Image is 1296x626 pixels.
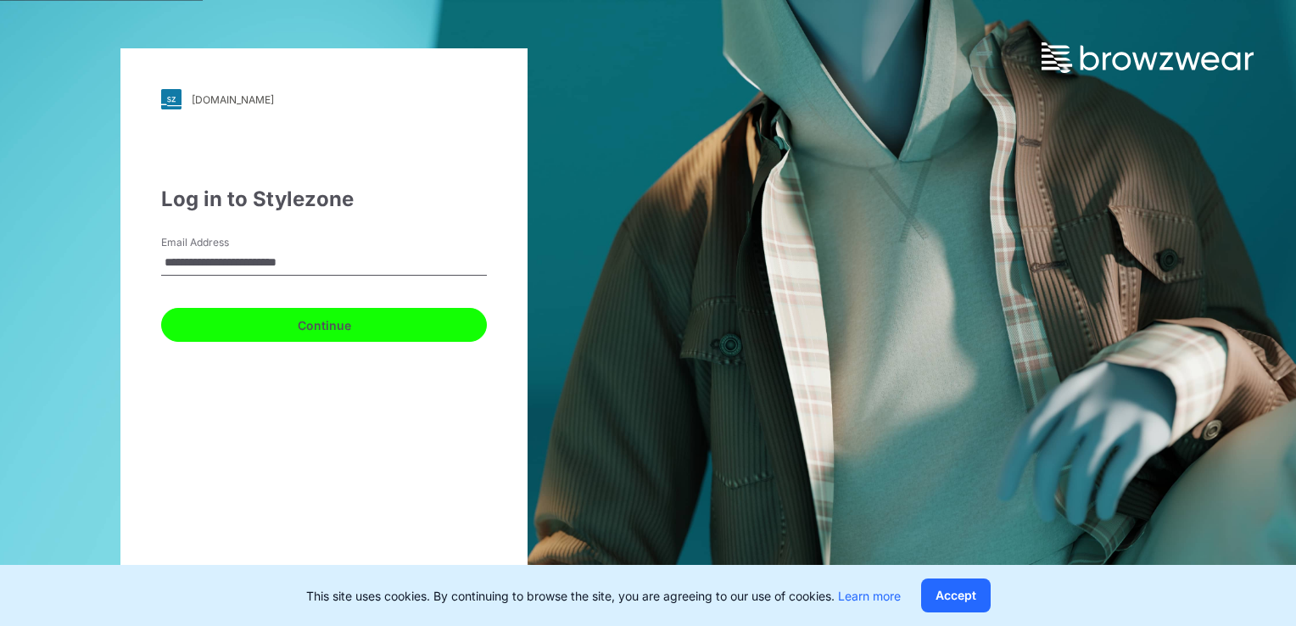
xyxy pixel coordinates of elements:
[161,235,280,250] label: Email Address
[161,184,487,215] div: Log in to Stylezone
[161,89,487,109] a: [DOMAIN_NAME]
[161,308,487,342] button: Continue
[161,89,182,109] img: svg+xml;base64,PHN2ZyB3aWR0aD0iMjgiIGhlaWdodD0iMjgiIHZpZXdCb3g9IjAgMCAyOCAyOCIgZmlsbD0ibm9uZSIgeG...
[306,587,901,605] p: This site uses cookies. By continuing to browse the site, you are agreeing to our use of cookies.
[1042,42,1254,73] img: browzwear-logo.73288ffb.svg
[921,578,991,612] button: Accept
[192,93,274,106] div: [DOMAIN_NAME]
[838,589,901,603] a: Learn more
